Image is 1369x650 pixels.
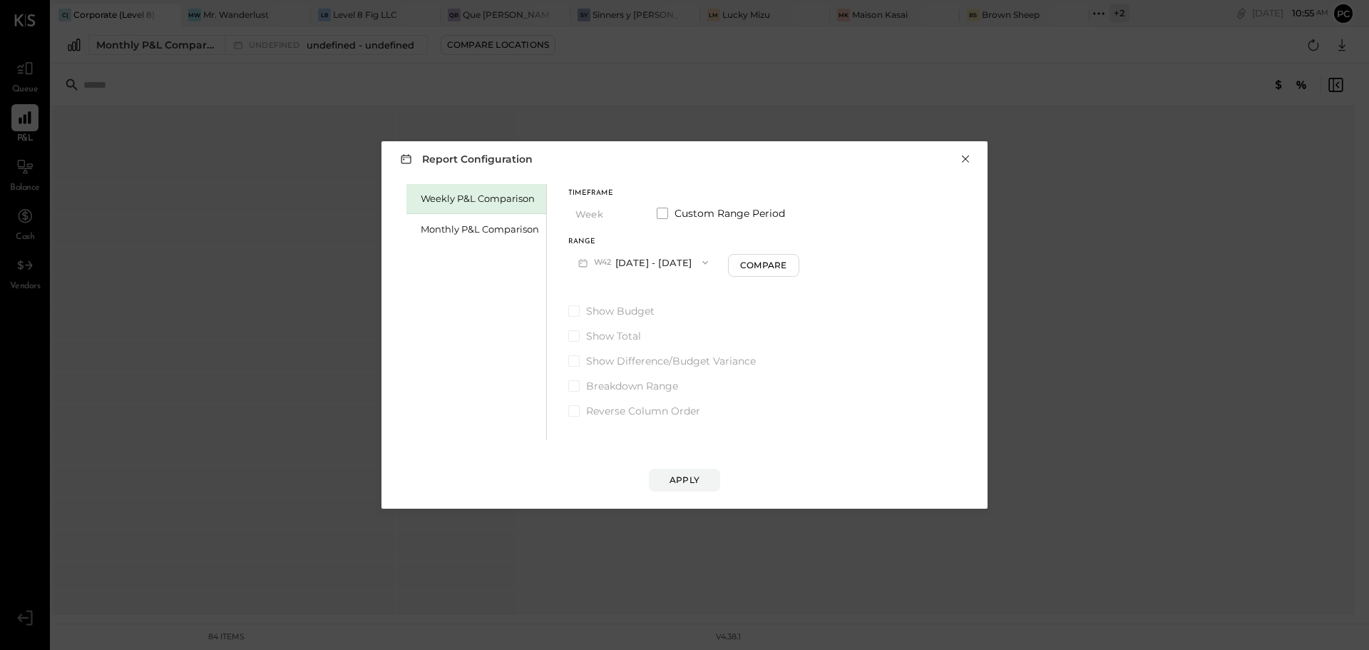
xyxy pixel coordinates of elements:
[649,469,720,492] button: Apply
[959,152,972,166] button: ×
[397,150,533,168] h3: Report Configuration
[568,238,718,245] div: Range
[728,254,799,277] button: Compare
[586,404,700,418] span: Reverse Column Order
[740,259,786,271] div: Compare
[568,249,718,275] button: W42[DATE] - [DATE]
[586,379,678,393] span: Breakdown Range
[568,190,640,197] div: Timeframe
[586,329,641,343] span: Show Total
[586,354,756,368] span: Show Difference/Budget Variance
[670,474,699,486] div: Apply
[675,206,785,220] span: Custom Range Period
[421,223,539,236] div: Monthly P&L Comparison
[594,257,615,268] span: W42
[421,192,539,205] div: Weekly P&L Comparison
[568,200,640,227] button: Week
[586,304,655,318] span: Show Budget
